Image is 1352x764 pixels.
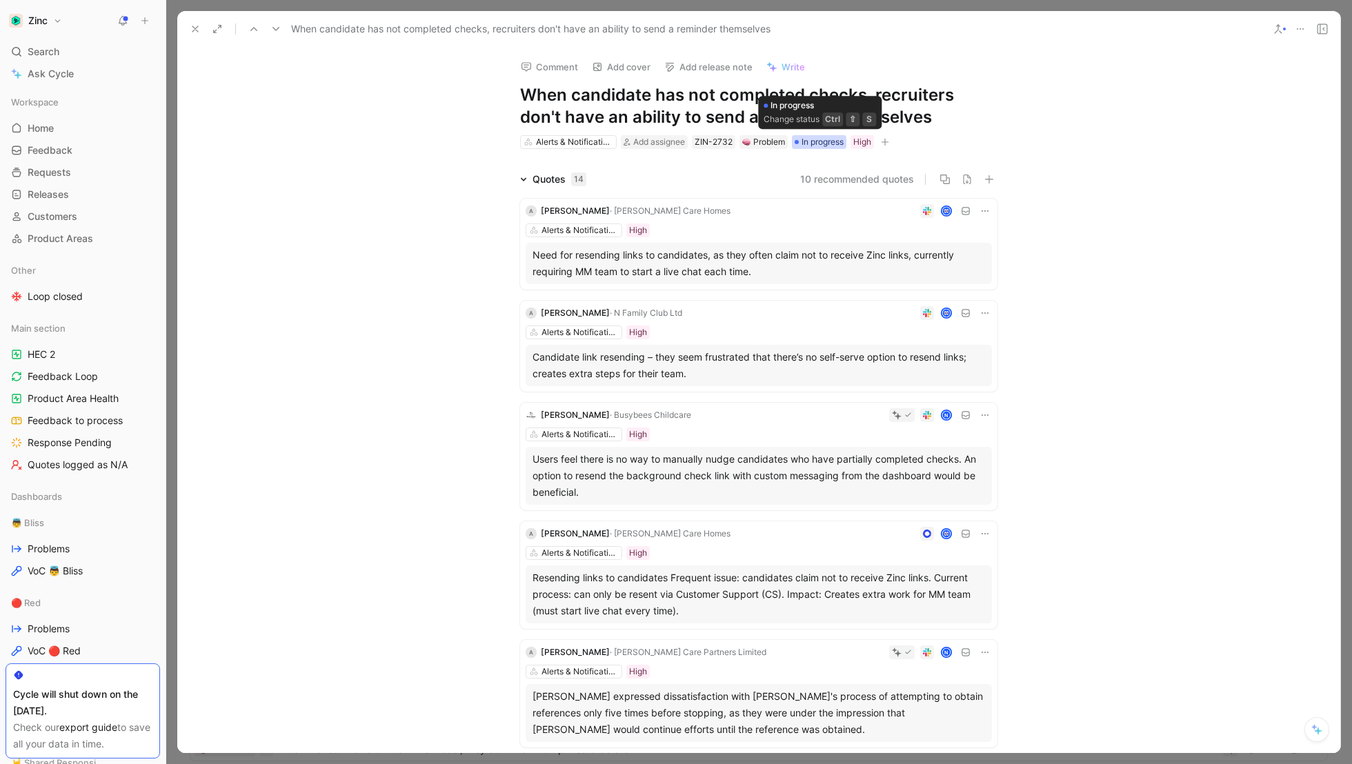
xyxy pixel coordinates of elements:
[533,570,985,619] div: Resending links to candidates Frequent issue: candidates claim not to receive Zinc links. Current...
[6,486,160,511] div: Dashboards
[658,57,759,77] button: Add release note
[11,516,44,530] span: 👼 Bliss
[28,290,83,303] span: Loop closed
[629,665,647,678] div: High
[515,171,592,188] div: Quotes14
[515,57,584,77] button: Comment
[533,451,985,501] div: Users feel there is no way to manually nudge candidates who have partially completed checks. An o...
[629,325,647,339] div: High
[6,512,160,533] div: 👼 Bliss
[28,66,74,82] span: Ask Cycle
[629,546,647,560] div: High
[28,458,128,472] span: Quotes logged as N/A
[760,57,811,77] button: Write
[533,247,985,280] div: Need for resending links to candidates, as they often claim not to receive Zinc links, currently ...
[6,388,160,409] a: Product Area Health
[541,546,619,560] div: Alerts & Notifications
[586,57,657,77] button: Add cover
[792,135,846,149] div: In progress
[541,308,610,318] span: [PERSON_NAME]
[526,528,537,539] div: A
[6,619,160,639] a: Problems
[28,348,55,361] span: HEC 2
[6,366,160,387] a: Feedback Loop
[6,592,160,661] div: 🔴 RedProblemsVoC 🔴 Red
[629,428,647,441] div: High
[59,721,117,733] a: export guide
[6,454,160,475] a: Quotes logged as N/A
[28,622,70,636] span: Problems
[610,205,730,216] span: · [PERSON_NAME] Care Homes
[291,21,771,37] span: When candidate has not completed checks, recruiters don't have an ability to send a reminder them...
[633,137,685,147] span: Add assignee
[28,188,69,201] span: Releases
[541,428,619,441] div: Alerts & Notifications
[28,392,119,405] span: Product Area Health
[6,260,160,281] div: Other
[541,325,619,339] div: Alerts & Notifications
[742,135,785,149] div: Problem
[11,490,62,503] span: Dashboards
[6,512,160,581] div: 👼 BlissProblemsVoC 👼 Bliss
[541,528,610,539] span: [PERSON_NAME]
[6,592,160,613] div: 🔴 Red
[802,135,844,149] span: In progress
[13,719,152,752] div: Check our to save all your data in time.
[11,321,66,335] span: Main section
[533,171,586,188] div: Quotes
[11,95,59,109] span: Workspace
[541,205,610,216] span: [PERSON_NAME]
[28,436,112,450] span: Response Pending
[6,92,160,112] div: Workspace
[526,647,537,658] div: A
[942,206,951,215] img: avatar
[6,41,160,62] div: Search
[6,318,160,339] div: Main section
[6,118,160,139] a: Home
[6,410,160,431] a: Feedback to process
[520,84,997,128] h1: When candidate has not completed checks, recruiters don't have an ability to send a reminder them...
[6,539,160,559] a: Problems
[9,14,23,28] img: Zinc
[533,349,985,382] div: Candidate link resending – they seem frustrated that there’s no self-serve option to resend links...
[28,370,98,383] span: Feedback Loop
[28,43,59,60] span: Search
[571,172,586,186] div: 14
[942,529,951,538] img: avatar
[6,561,160,581] a: VoC 👼 Bliss
[11,596,41,610] span: 🔴 Red
[742,138,750,146] img: 🧠
[536,135,613,149] div: Alerts & Notifications
[800,171,914,188] button: 10 recommended quotes
[11,263,36,277] span: Other
[610,410,691,420] span: · Busybees Childcare
[28,542,70,556] span: Problems
[28,564,83,578] span: VoC 👼 Bliss
[28,14,48,27] h1: Zinc
[6,344,160,365] a: HEC 2
[942,308,951,317] img: avatar
[541,410,610,420] span: [PERSON_NAME]
[942,647,951,656] div: N
[28,210,77,223] span: Customers
[6,432,160,453] a: Response Pending
[6,318,160,475] div: Main sectionHEC 2Feedback LoopProduct Area HealthFeedback to processResponse PendingQuotes logged...
[526,205,537,217] div: A
[28,143,72,157] span: Feedback
[6,140,160,161] a: Feedback
[6,286,160,307] a: Loop closed
[610,528,730,539] span: · [PERSON_NAME] Care Homes
[6,11,66,30] button: ZincZinc
[629,223,647,237] div: High
[541,223,619,237] div: Alerts & Notifications
[6,162,160,183] a: Requests
[13,686,152,719] div: Cycle will shut down on the [DATE].
[739,135,788,149] div: 🧠Problem
[782,61,805,73] span: Write
[6,206,160,227] a: Customers
[526,410,537,421] img: logo
[610,308,682,318] span: · N Family Club Ltd
[610,647,766,657] span: · [PERSON_NAME] Care Partners Limited
[853,135,871,149] div: High
[695,135,733,149] div: ZIN-2732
